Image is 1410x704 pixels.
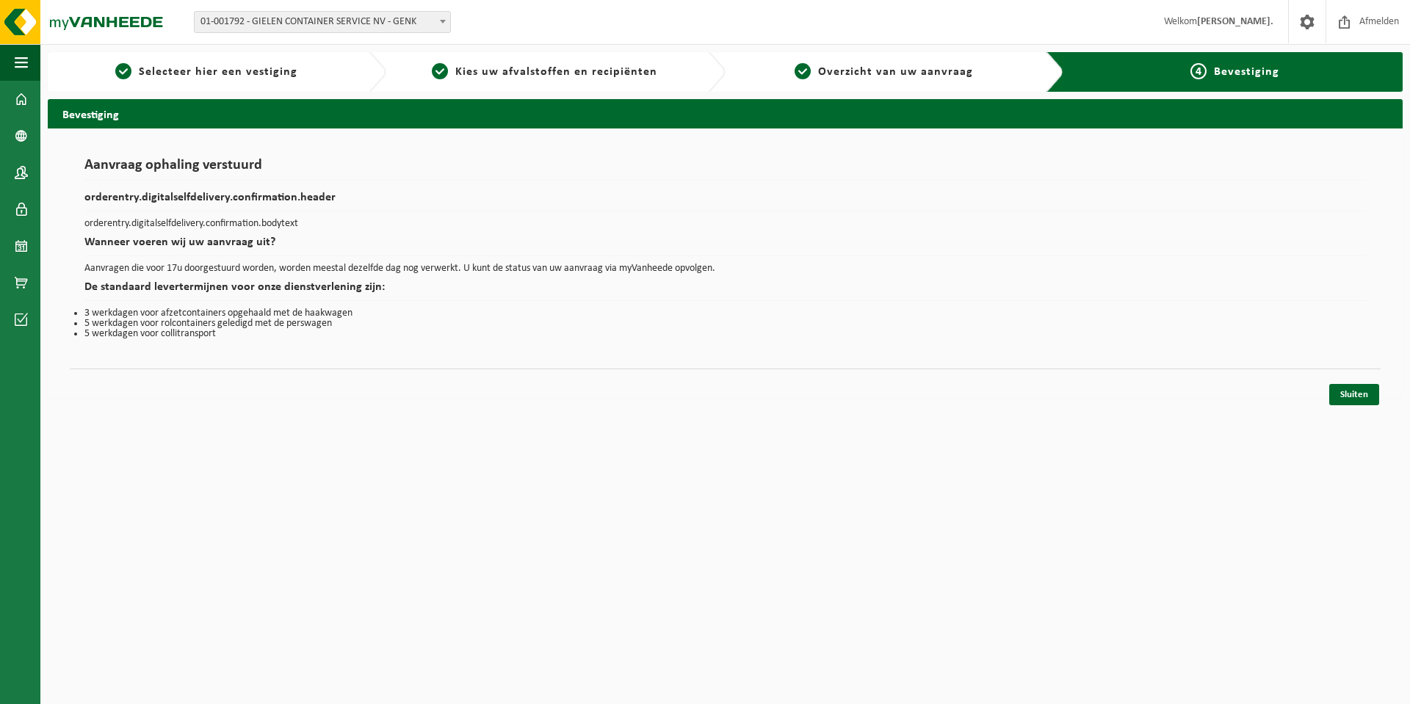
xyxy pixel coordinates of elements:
[795,63,811,79] span: 3
[84,192,1366,211] h2: orderentry.digitalselfdelivery.confirmation.header
[1190,63,1207,79] span: 4
[84,158,1366,181] h1: Aanvraag ophaling verstuurd
[139,66,297,78] span: Selecteer hier een vestiging
[432,63,448,79] span: 2
[194,11,451,33] span: 01-001792 - GIELEN CONTAINER SERVICE NV - GENK
[55,63,357,81] a: 1Selecteer hier een vestiging
[195,12,450,32] span: 01-001792 - GIELEN CONTAINER SERVICE NV - GENK
[84,264,1366,274] p: Aanvragen die voor 17u doorgestuurd worden, worden meestal dezelfde dag nog verwerkt. U kunt de s...
[84,308,1366,319] li: 3 werkdagen voor afzetcontainers opgehaald met de haakwagen
[84,236,1366,256] h2: Wanneer voeren wij uw aanvraag uit?
[455,66,657,78] span: Kies uw afvalstoffen en recipiënten
[1214,66,1279,78] span: Bevestiging
[84,219,1366,229] p: orderentry.digitalselfdelivery.confirmation.bodytext
[394,63,695,81] a: 2Kies uw afvalstoffen en recipiënten
[48,99,1403,128] h2: Bevestiging
[818,66,973,78] span: Overzicht van uw aanvraag
[84,319,1366,329] li: 5 werkdagen voor rolcontainers geledigd met de perswagen
[1329,384,1379,405] a: Sluiten
[1197,16,1273,27] strong: [PERSON_NAME].
[733,63,1035,81] a: 3Overzicht van uw aanvraag
[84,281,1366,301] h2: De standaard levertermijnen voor onze dienstverlening zijn:
[115,63,131,79] span: 1
[7,672,245,704] iframe: chat widget
[84,329,1366,339] li: 5 werkdagen voor collitransport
